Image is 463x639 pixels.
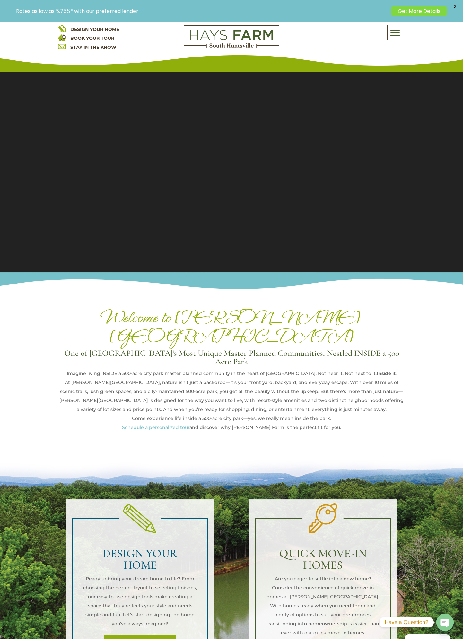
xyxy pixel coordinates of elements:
[184,43,279,49] a: hays farm homes huntsville development
[58,414,405,423] div: Come experience life inside a 500-acre city park—yes, we really mean inside the park.
[70,35,114,41] a: BOOK YOUR TOUR
[377,371,396,376] strong: Inside it
[266,548,380,574] h2: QUICK MOVE-IN HOMES
[58,25,66,32] img: design your home
[70,26,119,32] a: DESIGN YOUR HOME
[58,423,405,432] p: and discover why [PERSON_NAME] Farm is the perfect fit for you.
[83,548,197,574] h2: DESIGN YOUR HOME
[83,574,197,628] p: Ready to bring your dream home to life? From choosing the perfect layout to selecting finishes, o...
[266,574,380,637] p: Are you eager to settle into a new home? Consider the convenience of quick move-in homes at [PERS...
[391,6,447,16] a: Get More Details
[16,8,388,14] p: Rates as low as 5.75%* with our preferred lender
[58,369,405,378] div: Imagine living INSIDE a 500-acre city park master planned community in the heart of [GEOGRAPHIC_D...
[58,378,405,414] div: At [PERSON_NAME][GEOGRAPHIC_DATA], nature isn’t just a backdrop—it’s your front yard, backyard, a...
[122,425,189,430] a: Schedule a personalized tour
[58,349,405,369] h3: One of [GEOGRAPHIC_DATA]’s Most Unique Master Planned Communities, Nestled INSIDE a 500 Acre Park
[450,2,460,11] span: X
[70,44,116,50] a: STAY IN THE KNOW
[58,34,66,41] img: book your home tour
[184,25,279,48] img: Logo
[58,308,405,349] h1: Welcome to [PERSON_NAME][GEOGRAPHIC_DATA]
